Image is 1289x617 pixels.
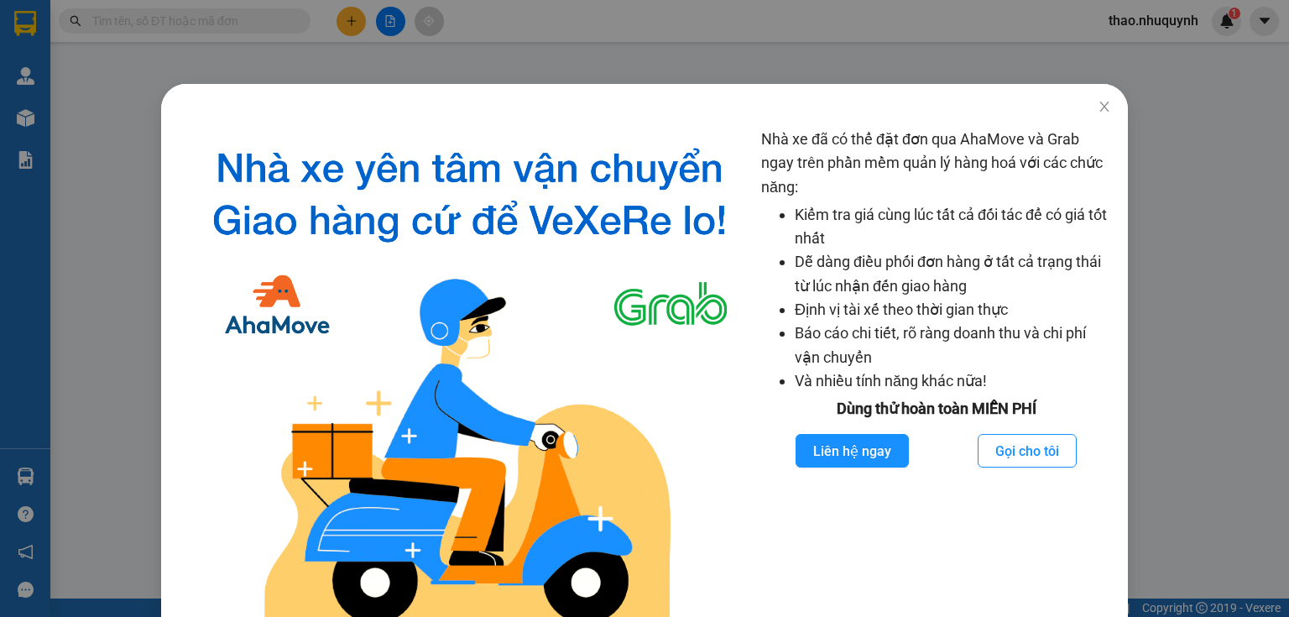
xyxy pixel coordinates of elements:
li: Định vị tài xế theo thời gian thực [795,298,1111,322]
button: Close [1081,84,1128,131]
button: Liên hệ ngay [796,434,909,468]
li: Và nhiều tính năng khác nữa! [795,369,1111,393]
li: Dễ dàng điều phối đơn hàng ở tất cả trạng thái từ lúc nhận đến giao hàng [795,250,1111,298]
button: Gọi cho tôi [978,434,1077,468]
span: Gọi cho tôi [995,441,1059,462]
span: Liên hệ ngay [813,441,891,462]
div: Dùng thử hoàn toàn MIỄN PHÍ [761,397,1111,421]
span: close [1098,100,1111,113]
li: Kiểm tra giá cùng lúc tất cả đối tác để có giá tốt nhất [795,203,1111,251]
li: Báo cáo chi tiết, rõ ràng doanh thu và chi phí vận chuyển [795,322,1111,369]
